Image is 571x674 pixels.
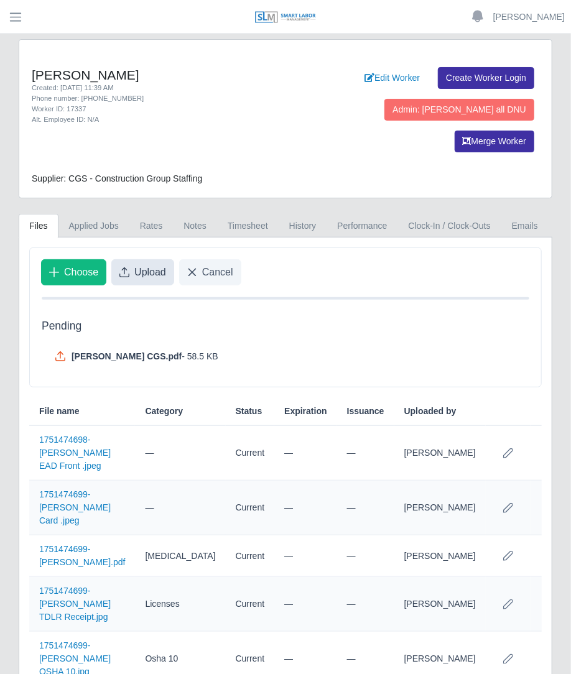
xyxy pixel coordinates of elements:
a: Files [19,214,58,238]
button: Choose [41,259,106,285]
button: Cancel [179,259,241,285]
a: 1751474698-[PERSON_NAME] EAD Front .jpeg [39,435,111,471]
a: 1751474699-[PERSON_NAME] Card .jpeg [39,489,111,525]
img: SLM Logo [254,11,317,24]
a: 1751474699-[PERSON_NAME].pdf [39,544,126,567]
button: Row Edit [496,543,521,568]
td: — [337,577,394,632]
td: — [274,577,337,632]
button: Row Edit [496,592,521,617]
span: File name [39,405,80,418]
span: Choose [64,265,98,280]
td: — [337,426,394,481]
button: Row Edit [496,647,521,672]
span: [PERSON_NAME] CGS.pdf [72,350,182,362]
td: [PERSON_NAME] [394,481,486,535]
a: Timesheet [217,214,279,238]
button: Row Edit [496,496,521,520]
td: — [274,481,337,535]
td: Current [226,535,275,577]
td: — [135,481,225,535]
span: Uploaded by [404,405,457,418]
a: Create Worker Login [438,67,534,89]
a: History [279,214,327,238]
button: Admin: [PERSON_NAME] all DNU [384,99,534,121]
a: Emails [501,214,549,238]
div: Phone number: [PHONE_NUMBER] [32,93,276,104]
span: - 58.5 KB [182,350,218,362]
a: Clock-In / Clock-Outs [397,214,501,238]
button: Upload [111,259,174,285]
td: [PERSON_NAME] [394,426,486,481]
td: — [135,426,225,481]
td: — [274,535,337,577]
button: Merge Worker [455,131,534,152]
button: Delete file [541,647,565,672]
td: — [337,535,394,577]
span: Expiration [284,405,327,418]
td: [PERSON_NAME] [394,577,486,632]
button: Delete file [541,496,565,520]
a: Notes [173,214,217,238]
a: Rates [129,214,174,238]
h5: Pending [42,320,529,333]
button: Delete file [541,592,565,617]
div: Worker ID: 17337 [32,104,276,114]
button: Row Edit [496,441,521,466]
button: Delete file [541,441,565,466]
span: Cancel [202,265,233,280]
td: Current [226,481,275,535]
button: Delete file [541,543,565,568]
td: Current [226,426,275,481]
span: Issuance [347,405,384,418]
td: [MEDICAL_DATA] [135,535,225,577]
a: Performance [327,214,397,238]
td: Current [226,577,275,632]
a: [PERSON_NAME] [493,11,565,24]
span: Status [236,405,262,418]
h4: [PERSON_NAME] [32,67,276,83]
a: 1751474699-[PERSON_NAME] TDLR Receipt.jpg [39,586,111,622]
td: [PERSON_NAME] [394,535,486,577]
span: Upload [134,265,166,280]
td: Licenses [135,577,225,632]
span: Category [145,405,183,418]
td: — [337,481,394,535]
div: Created: [DATE] 11:39 AM [32,83,276,93]
a: Edit Worker [356,67,428,89]
span: Supplier: CGS - Construction Group Staffing [32,173,202,183]
td: — [274,426,337,481]
a: Applied Jobs [58,214,129,238]
div: Alt. Employee ID: N/A [32,114,276,125]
